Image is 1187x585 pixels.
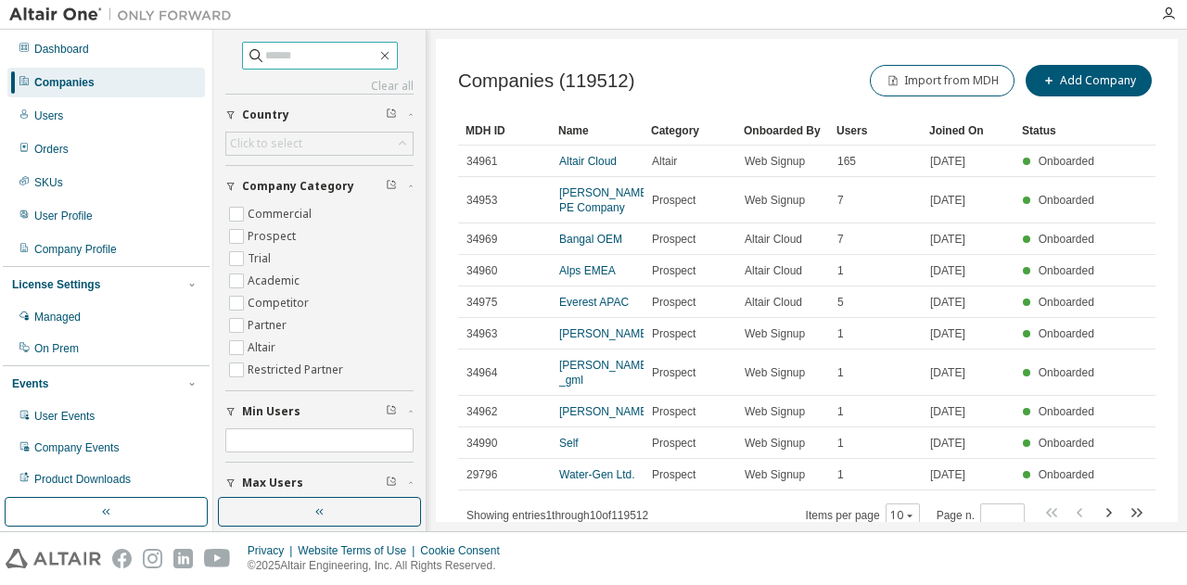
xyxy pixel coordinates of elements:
[652,467,696,482] span: Prospect
[466,509,648,522] span: Showing entries 1 through 10 of 119512
[837,263,844,278] span: 1
[930,365,965,380] span: [DATE]
[173,549,193,568] img: linkedin.svg
[248,558,511,574] p: © 2025 Altair Engineering, Inc. All Rights Reserved.
[652,232,696,247] span: Prospect
[651,116,729,146] div: Category
[652,154,677,169] span: Altair
[466,436,497,451] span: 34990
[930,467,965,482] span: [DATE]
[930,193,965,208] span: [DATE]
[466,295,497,310] span: 34975
[225,79,414,94] a: Clear all
[559,296,629,309] a: Everest APAC
[34,472,131,487] div: Product Downloads
[225,391,414,432] button: Min Users
[559,155,617,168] a: Altair Cloud
[652,365,696,380] span: Prospect
[559,264,616,277] a: Alps EMEA
[1039,405,1094,418] span: Onboarded
[12,376,48,391] div: Events
[745,295,802,310] span: Altair Cloud
[226,133,413,155] div: Click to select
[937,503,1025,528] span: Page n.
[112,549,132,568] img: facebook.svg
[466,404,497,419] span: 34962
[1039,194,1094,207] span: Onboarded
[930,154,965,169] span: [DATE]
[248,248,274,270] label: Trial
[837,326,844,341] span: 1
[420,543,510,558] div: Cookie Consent
[1039,437,1094,450] span: Onboarded
[248,359,347,381] label: Restricted Partner
[458,70,634,92] span: Companies (119512)
[466,263,497,278] span: 34960
[242,108,289,122] span: Country
[745,193,805,208] span: Web Signup
[248,292,313,314] label: Competitor
[930,295,965,310] span: [DATE]
[559,186,651,214] a: [PERSON_NAME] PE Company
[1022,116,1100,146] div: Status
[806,503,920,528] span: Items per page
[386,179,397,194] span: Clear filter
[745,404,805,419] span: Web Signup
[1039,233,1094,246] span: Onboarded
[1039,366,1094,379] span: Onboarded
[386,108,397,122] span: Clear filter
[1039,327,1094,340] span: Onboarded
[143,549,162,568] img: instagram.svg
[837,193,844,208] span: 7
[652,436,696,451] span: Prospect
[1039,155,1094,168] span: Onboarded
[745,154,805,169] span: Web Signup
[248,225,300,248] label: Prospect
[652,295,696,310] span: Prospect
[34,242,117,257] div: Company Profile
[466,232,497,247] span: 34969
[466,154,497,169] span: 34961
[1039,468,1094,481] span: Onboarded
[9,6,241,24] img: Altair One
[225,95,414,135] button: Country
[744,116,822,146] div: Onboarded By
[930,263,965,278] span: [DATE]
[837,365,844,380] span: 1
[34,310,81,324] div: Managed
[745,326,805,341] span: Web Signup
[34,341,79,356] div: On Prem
[242,404,300,419] span: Min Users
[652,263,696,278] span: Prospect
[745,365,805,380] span: Web Signup
[34,409,95,424] div: User Events
[559,468,635,481] a: Water-Gen Ltd.
[837,232,844,247] span: 7
[248,543,298,558] div: Privacy
[559,405,651,418] a: [PERSON_NAME]
[34,175,63,190] div: SKUs
[466,116,543,146] div: MDH ID
[558,116,636,146] div: Name
[298,543,420,558] div: Website Terms of Use
[204,549,231,568] img: youtube.svg
[466,365,497,380] span: 34964
[559,359,651,387] a: [PERSON_NAME] _gml
[34,142,69,157] div: Orders
[837,467,844,482] span: 1
[34,75,95,90] div: Companies
[225,166,414,207] button: Company Category
[34,42,89,57] div: Dashboard
[837,436,844,451] span: 1
[386,476,397,490] span: Clear filter
[466,193,497,208] span: 34953
[745,232,802,247] span: Altair Cloud
[248,314,290,337] label: Partner
[1039,264,1094,277] span: Onboarded
[466,326,497,341] span: 34963
[34,209,93,223] div: User Profile
[225,463,414,503] button: Max Users
[559,327,651,340] a: [PERSON_NAME]
[34,440,119,455] div: Company Events
[930,232,965,247] span: [DATE]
